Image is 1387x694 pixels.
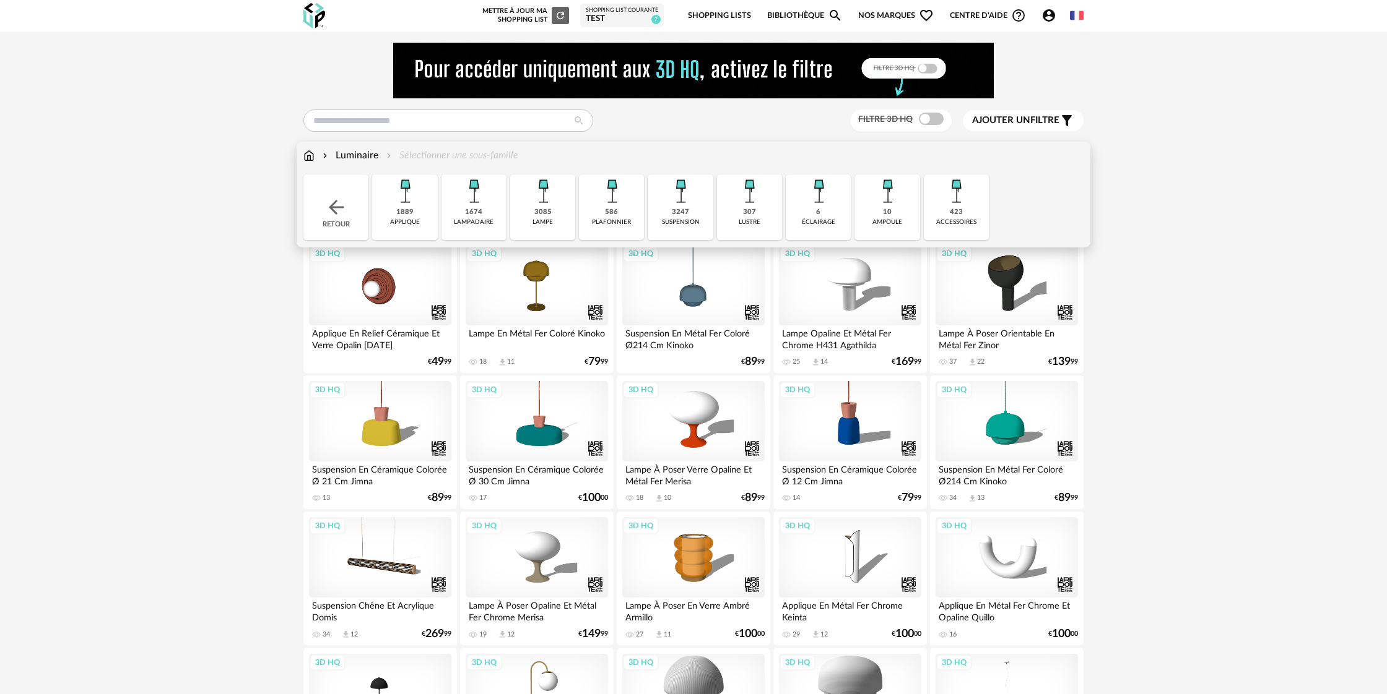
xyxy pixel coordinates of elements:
div: 3D HQ [310,654,346,670]
div: 3D HQ [780,518,815,534]
div: Lampe En Métal Fer Coloré Kinoko [466,325,608,350]
div: 29 [793,630,800,639]
div: 3D HQ [936,382,972,398]
span: 100 [739,630,757,638]
div: 3D HQ [310,382,346,398]
div: 3085 [534,208,552,217]
a: Shopping Lists [688,1,751,30]
div: éclairage [802,218,835,226]
div: € 99 [1054,494,1078,502]
a: BibliothèqueMagnify icon [767,1,843,30]
div: 10 [664,494,671,502]
span: Filter icon [1059,113,1074,128]
span: Download icon [968,358,977,367]
div: Suspension En Métal Fer Coloré Ø214 Cm Kinoko [936,461,1078,486]
div: 18 [636,494,643,502]
div: 3D HQ [623,654,659,670]
div: Applique En Métal Fer Chrome Et Opaline Quillo [936,598,1078,622]
a: 3D HQ Lampe À Poser Opaline Et Métal Fer Chrome Merisa 19 Download icon 12 €14999 [460,512,614,645]
span: Download icon [654,630,664,639]
div: 22 [977,358,985,366]
div: € 99 [892,358,921,366]
img: svg+xml;base64,PHN2ZyB3aWR0aD0iMTYiIGhlaWdodD0iMTYiIHZpZXdCb3g9IjAgMCAxNiAxNiIgZmlsbD0ibm9uZSIgeG... [320,148,330,163]
div: 3D HQ [310,246,346,262]
div: 34 [323,630,330,639]
div: test [586,14,658,25]
div: Mettre à jour ma Shopping List [480,7,569,24]
div: 11 [664,630,671,639]
img: fr [1070,9,1084,22]
div: 586 [605,208,618,217]
div: Lampe À Poser Orientable En Métal Fer Zinor [936,325,1078,350]
span: Download icon [654,494,664,503]
div: lampadaire [454,218,493,226]
div: lampe [533,218,553,226]
span: Download icon [498,358,507,367]
img: Luminaire.png [457,174,490,208]
div: € 99 [898,494,921,502]
span: 89 [745,494,757,502]
span: Account Circle icon [1041,8,1056,23]
div: Applique En Métal Fer Chrome Keinta [779,598,921,622]
span: Filtre 3D HQ [858,115,913,124]
div: Suspension Chêne Et Acrylique Domis [309,598,451,622]
div: 3D HQ [623,382,659,398]
a: 3D HQ Suspension En Céramique Colorée Ø 21 Cm Jimna 13 €8999 [303,375,457,509]
span: 79 [902,494,914,502]
div: 3D HQ [623,518,659,534]
img: Luminaire.png [733,174,766,208]
div: Luminaire [320,148,378,163]
img: Luminaire.png [526,174,560,208]
a: 3D HQ Lampe À Poser En Verre Ambré Armillo 27 Download icon 11 €10000 [617,512,770,645]
span: 100 [895,630,914,638]
div: 12 [820,630,828,639]
span: 89 [432,494,444,502]
div: suspension [662,218,700,226]
div: 307 [743,208,756,217]
span: Centre d'aideHelp Circle Outline icon [950,8,1026,23]
div: accessoires [936,218,976,226]
div: € 99 [428,358,451,366]
span: 100 [582,494,601,502]
div: 18 [479,358,487,366]
div: Suspension En Céramique Colorée Ø 12 Cm Jimna [779,461,921,486]
a: 3D HQ Lampe En Métal Fer Coloré Kinoko 18 Download icon 11 €7999 [460,239,614,373]
a: Shopping List courante test 7 [586,7,658,25]
div: Suspension En Céramique Colorée Ø 21 Cm Jimna [309,461,451,486]
a: 3D HQ Applique En Métal Fer Chrome Et Opaline Quillo 16 €10000 [930,512,1084,645]
div: 6 [816,208,820,217]
div: lustre [739,218,760,226]
span: 100 [1052,630,1071,638]
div: € 99 [585,358,608,366]
a: 3D HQ Suspension En Métal Fer Coloré Ø214 Cm Kinoko €8999 [617,239,770,373]
span: Download icon [341,630,350,639]
span: Ajouter un [972,116,1030,125]
div: € 00 [892,630,921,638]
span: 7 [651,15,661,24]
span: Refresh icon [555,12,566,19]
div: 3247 [672,208,689,217]
img: Luminaire.png [664,174,697,208]
div: plafonnier [592,218,631,226]
img: OXP [303,3,325,28]
span: 89 [745,358,757,366]
div: Lampe À Poser En Verre Ambré Armillo [622,598,765,622]
div: 3D HQ [936,518,972,534]
div: 17 [479,494,487,502]
div: 1674 [465,208,482,217]
div: ampoule [872,218,902,226]
div: 423 [950,208,963,217]
div: 27 [636,630,643,639]
span: Download icon [498,630,507,639]
div: 3D HQ [466,518,502,534]
img: svg+xml;base64,PHN2ZyB3aWR0aD0iMTYiIGhlaWdodD0iMTciIHZpZXdCb3g9IjAgMCAxNiAxNyIgZmlsbD0ibm9uZSIgeG... [303,148,315,163]
span: Download icon [811,358,820,367]
div: 11 [507,358,515,366]
div: € 99 [428,494,451,502]
span: 269 [425,630,444,638]
span: 169 [895,358,914,366]
img: Luminaire.png [939,174,973,208]
div: 3D HQ [780,246,815,262]
a: 3D HQ Lampe À Poser Orientable En Métal Fer Zinor 37 Download icon 22 €13999 [930,239,1084,373]
div: Retour [303,174,368,240]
